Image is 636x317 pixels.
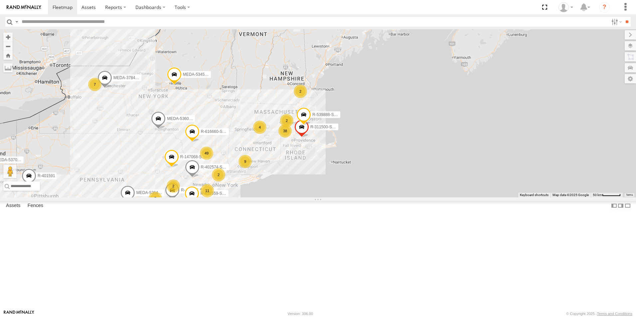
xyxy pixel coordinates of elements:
span: MEDA-536002-Swing [167,116,205,121]
img: rand-logo.svg [7,5,41,10]
label: Fences [24,201,47,210]
span: R-402574-Swing [201,165,231,169]
span: R-413476-Swing [181,188,211,193]
span: R-401591 [38,173,55,178]
div: 2 [167,179,180,193]
div: 4 [253,121,266,134]
label: Dock Summary Table to the Right [617,201,624,211]
span: R-416559-Swing [201,191,230,196]
div: 5 [149,192,162,205]
label: Search Filter Options [609,17,623,27]
button: Zoom out [3,42,13,51]
span: R-311500-Swing [310,125,340,129]
span: R-616660-Swing [201,129,231,134]
div: John Mertens [556,2,575,12]
a: Terms (opens in new tab) [626,194,633,196]
label: Hide Summary Table [624,201,631,211]
div: 2 [212,168,225,181]
div: 2 [294,85,307,98]
div: 11 [201,184,214,197]
span: MEDA-534585-Swing [183,72,221,77]
label: Dock Summary Table to the Left [611,201,617,211]
a: Terms and Conditions [597,312,632,316]
span: R-539888-Swing [312,113,342,117]
button: Map Scale: 50 km per 52 pixels [591,193,623,197]
a: Visit our Website [4,310,34,317]
span: Map data ©2025 Google [553,193,589,197]
button: Keyboard shortcuts [520,193,549,197]
span: 50 km [593,193,602,197]
div: © Copyright 2025 - [566,312,632,316]
button: Zoom Home [3,51,13,60]
span: R-147068-Swing [180,155,210,159]
span: MEDA-378408-Swing [113,76,152,80]
div: 7 [88,78,101,91]
label: Search Query [14,17,19,27]
label: Map Settings [625,74,636,83]
span: MEDA-536414-Swing [136,190,175,195]
button: Zoom in [3,33,13,42]
div: 49 [200,147,213,160]
div: 9 [238,155,252,168]
div: Version: 306.00 [288,312,313,316]
div: 2 [280,114,293,127]
i: ? [599,2,610,13]
button: Drag Pegman onto the map to open Street View [3,165,17,178]
label: Assets [3,201,24,210]
div: 38 [278,124,292,138]
label: Measure [3,63,13,72]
